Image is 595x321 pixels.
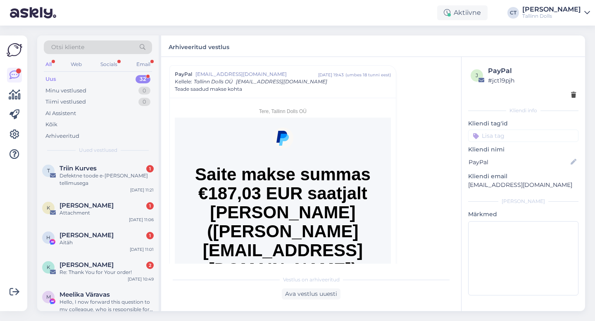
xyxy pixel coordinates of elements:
span: Meelika Väravas [59,291,110,298]
p: Kliendi nimi [468,145,578,154]
a: [PERSON_NAME]Tallinn Dolls [522,6,590,19]
span: Kerli Valgma [59,261,114,269]
span: Saite makse summas €187,03 EUR saatjalt [PERSON_NAME]([PERSON_NAME][EMAIL_ADDRESS][DOMAIN_NAME]) [195,165,371,279]
div: Aitäh [59,239,154,246]
div: Uus [45,75,56,83]
span: H [46,234,50,241]
span: Vestlus on arhiveeritud [283,276,340,283]
div: Tallinn Dolls [522,13,581,19]
div: 32 [136,75,150,83]
div: Socials [99,59,119,70]
div: [DATE] 11:01 [130,246,154,253]
span: Uued vestlused [79,146,117,154]
span: Triin Kurves [59,165,97,172]
input: Lisa tag [468,130,578,142]
span: Helen Kangur [59,231,114,239]
p: Kliendi tag'id [468,119,578,128]
div: [PERSON_NAME] [468,198,578,205]
div: 1 [146,165,154,172]
div: Attachment [59,209,154,217]
div: 1 [146,232,154,239]
div: [DATE] 19:43 [318,72,344,78]
div: Web [69,59,83,70]
div: # jct19pjh [488,76,576,85]
span: Otsi kliente [51,43,84,52]
p: [EMAIL_ADDRESS][DOMAIN_NAME] [468,181,578,189]
div: [DATE] 11:06 [129,217,154,223]
input: Lisa nimi [469,158,569,167]
div: Minu vestlused [45,87,86,95]
div: 2 [146,262,154,269]
span: j [476,72,478,78]
div: 0 [138,87,150,95]
div: Kliendi info [468,107,578,114]
div: Defektne toode e-[PERSON_NAME] tellimusega [59,172,154,187]
div: Kõik [45,120,57,129]
div: Aktiivne [437,5,488,20]
label: Arhiveeritud vestlus [169,40,229,52]
div: Arhiveeritud [45,132,79,140]
span: Tallinn Dolls OÜ [194,78,233,85]
div: ( umbes 18 tunni eest ) [345,72,391,78]
img: Askly Logo [7,42,22,58]
div: 1 [146,202,154,210]
span: [EMAIL_ADDRESS][DOMAIN_NAME] [236,78,327,85]
span: T [47,168,50,174]
span: M [46,294,51,300]
img: PayPal [272,127,293,149]
span: Kellele : [175,78,192,85]
span: K [47,205,50,211]
span: Teade saadud makse kohta [175,85,242,93]
p: Märkmed [468,210,578,219]
div: Hello, I now forward this question to my colleague, who is responsible for this. The reply will b... [59,298,154,313]
div: 0 [138,98,150,106]
div: Tiimi vestlused [45,98,86,106]
div: PayPal [488,66,576,76]
div: [DATE] 10:49 [128,276,154,282]
div: Ava vestlus uuesti [282,288,340,300]
div: Re: Thank You for Your order! [59,269,154,276]
div: CT [507,7,519,19]
div: Email [135,59,152,70]
div: All [44,59,53,70]
div: AI Assistent [45,109,76,118]
div: [PERSON_NAME] [522,6,581,13]
div: [DATE] 11:21 [130,187,154,193]
span: [EMAIL_ADDRESS][DOMAIN_NAME] [195,71,318,78]
p: Kliendi email [468,172,578,181]
span: Krista Tarum [59,202,114,209]
span: PayPal [175,71,192,78]
span: Tere, Tallinn Dolls OÜ [259,109,307,114]
span: K [47,264,50,270]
